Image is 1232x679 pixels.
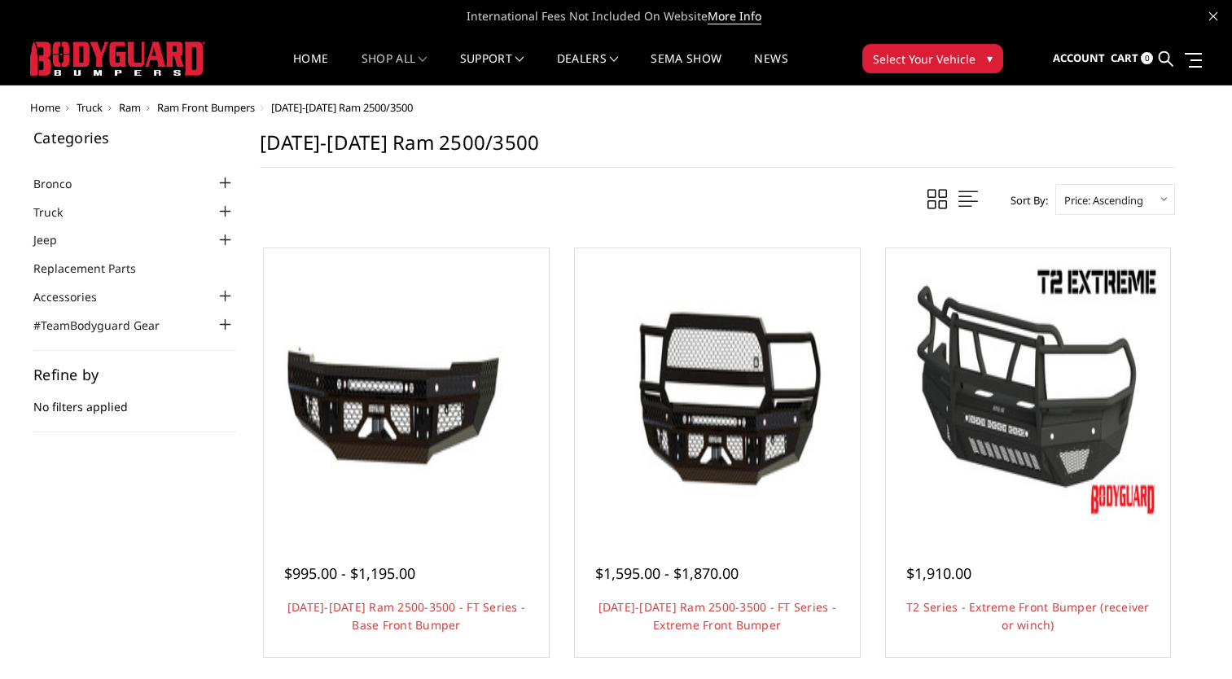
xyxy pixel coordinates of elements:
span: Select Your Vehicle [873,50,976,68]
span: ▾ [987,50,993,67]
h1: [DATE]-[DATE] Ram 2500/3500 [260,130,1175,168]
a: Ram [119,100,141,115]
a: Bronco [33,175,92,192]
a: [DATE]-[DATE] Ram 2500-3500 - FT Series - Extreme Front Bumper [598,599,836,633]
a: Dealers [557,53,619,85]
a: #TeamBodyguard Gear [33,317,180,334]
a: SEMA Show [651,53,721,85]
div: No filters applied [33,367,235,432]
a: Cart 0 [1111,37,1153,81]
h5: Refine by [33,367,235,382]
span: [DATE]-[DATE] Ram 2500/3500 [271,100,413,115]
span: $1,595.00 - $1,870.00 [595,563,739,583]
a: Support [460,53,524,85]
img: BODYGUARD BUMPERS [30,42,205,76]
span: Cart [1111,50,1138,65]
span: $1,910.00 [906,563,971,583]
a: T2 Series - Extreme Front Bumper (receiver or winch) [906,599,1150,633]
a: Truck [77,100,103,115]
a: News [754,53,787,85]
a: Home [293,53,328,85]
a: Account [1053,37,1105,81]
a: More Info [708,8,761,24]
a: Home [30,100,60,115]
a: Truck [33,204,83,221]
a: Accessories [33,288,117,305]
a: [DATE]-[DATE] Ram 2500-3500 - FT Series - Base Front Bumper [287,599,525,633]
span: $995.00 - $1,195.00 [284,563,415,583]
span: Account [1053,50,1105,65]
a: 2010-2018 Ram 2500-3500 - FT Series - Extreme Front Bumper 2010-2018 Ram 2500-3500 - FT Series - ... [579,252,856,529]
a: Jeep [33,231,77,248]
a: 2010-2018 Ram 2500-3500 - FT Series - Base Front Bumper 2010-2018 Ram 2500-3500 - FT Series - Bas... [268,252,545,529]
a: Ram Front Bumpers [157,100,255,115]
a: T2 Series - Extreme Front Bumper (receiver or winch) T2 Series - Extreme Front Bumper (receiver o... [890,252,1167,529]
span: 0 [1141,52,1153,64]
h5: Categories [33,130,235,145]
button: Select Your Vehicle [862,44,1003,73]
a: shop all [362,53,427,85]
label: Sort By: [1002,188,1048,212]
a: Replacement Parts [33,260,156,277]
